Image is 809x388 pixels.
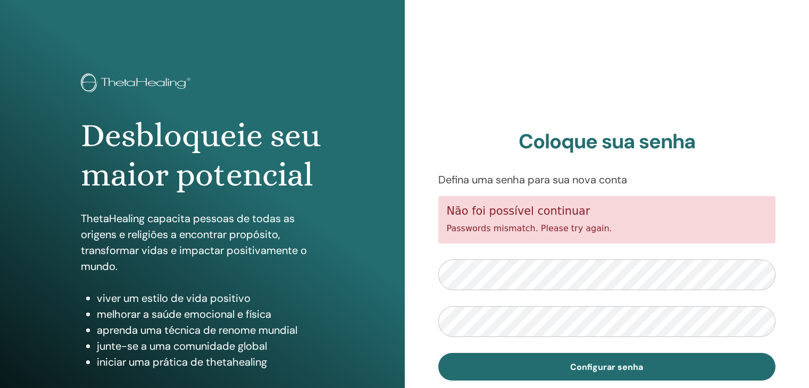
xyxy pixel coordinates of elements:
div: Passwords mismatch. Please try again. [438,196,776,243]
li: viver um estilo de vida positivo [97,290,324,306]
h2: Coloque sua senha [438,130,776,154]
h5: Não foi possível continuar [447,205,768,218]
li: iniciar uma prática de thetahealing [97,354,324,370]
li: junte-se a uma comunidade global [97,338,324,354]
p: Defina uma senha para sua nova conta [438,172,776,188]
p: ThetaHealing capacita pessoas de todas as origens e religiões a encontrar propósito, transformar ... [81,210,324,274]
li: aprenda uma técnica de renome mundial [97,322,324,338]
li: melhorar a saúde emocional e física [97,306,324,322]
button: Configurar senha [438,353,776,381]
span: Configurar senha [570,361,643,373]
h1: Desbloqueie seu maior potencial [81,116,324,195]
